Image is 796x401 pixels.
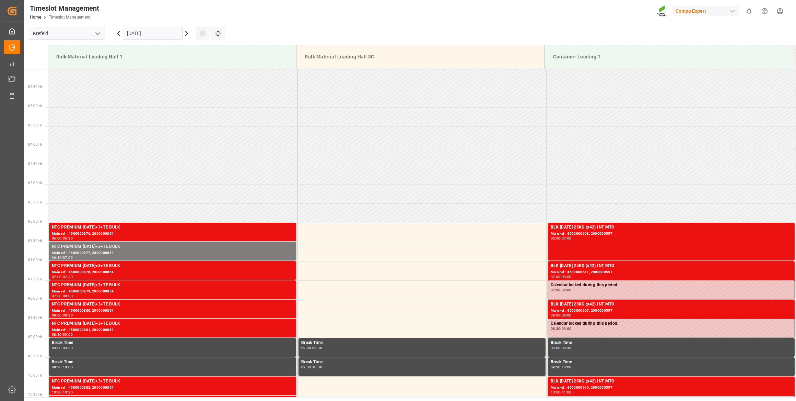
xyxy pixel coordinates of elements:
[52,231,293,237] div: Main ref : 4500000876, 2000000854
[560,275,561,278] div: -
[63,294,73,298] div: 08:00
[123,27,183,40] input: DD.MM.YYYY
[560,237,561,240] div: -
[52,263,293,269] div: NTC PREMIUM [DATE]+3+TE BULK
[52,301,293,308] div: NTC PREMIUM [DATE]+3+TE BULK
[560,346,561,349] div: -
[551,385,792,391] div: Main ref : 4500000610, 2000000557
[562,289,572,292] div: 08:00
[52,320,293,327] div: NTC PREMIUM [DATE]+3+TE BULK
[52,250,293,256] div: Main ref : 4500000877, 2000000854
[560,366,561,369] div: -
[673,4,741,18] button: Compo Expert
[28,123,42,127] span: 03:30 Hr
[301,346,311,349] div: 09:00
[551,308,792,314] div: Main ref : 4500000607, 2000000557
[311,366,312,369] div: -
[63,237,73,240] div: 06:30
[757,3,772,19] button: Help Center
[92,28,103,39] button: open menu
[551,231,792,237] div: Main ref : 4500000608, 2000000557
[54,51,291,63] div: Bulk Material Loading Hall 1
[28,393,42,397] span: 10:30 Hr
[741,3,757,19] button: show 0 new notifications
[311,346,312,349] div: -
[28,85,42,89] span: 02:30 Hr
[560,327,561,330] div: -
[312,366,322,369] div: 10:00
[52,391,62,394] div: 10:00
[52,224,293,231] div: NTC PREMIUM [DATE]+3+TE BULK
[28,143,42,146] span: 04:00 Hr
[28,104,42,108] span: 03:00 Hr
[551,301,792,308] div: BLK [DATE] 25KG (x42) INT MTO
[551,282,792,289] div: Calendar locked during this period.
[28,354,42,358] span: 09:30 Hr
[29,27,105,40] input: Type to search/select
[63,314,73,317] div: 08:30
[52,269,293,275] div: Main ref : 4500000878, 2000000854
[52,237,62,240] div: 06:00
[301,359,543,366] div: Break Time
[52,275,62,278] div: 07:00
[30,3,99,13] div: Timeslot Management
[52,333,62,336] div: 08:30
[63,275,73,278] div: 07:30
[562,366,572,369] div: 10:00
[551,346,561,349] div: 09:00
[52,314,62,317] div: 08:00
[52,282,293,289] div: NTC PREMIUM [DATE]+3+TE BULK
[560,289,561,292] div: -
[62,275,63,278] div: -
[62,237,63,240] div: -
[52,243,293,250] div: NTC PREMIUM [DATE]+3+TE BULK
[560,391,561,394] div: -
[550,51,787,63] div: Container Loading 1
[551,224,792,231] div: BLK [DATE] 25KG (x42) INT MTO
[28,374,42,377] span: 10:00 Hr
[551,275,561,278] div: 07:00
[551,327,561,330] div: 08:30
[551,359,792,366] div: Break Time
[62,333,63,336] div: -
[301,366,311,369] div: 09:30
[28,162,42,166] span: 04:30 Hr
[63,346,73,349] div: 09:30
[62,256,63,259] div: -
[28,258,42,262] span: 07:00 Hr
[52,359,293,366] div: Break Time
[63,256,73,259] div: 07:00
[562,327,572,330] div: 09:00
[62,366,63,369] div: -
[63,366,73,369] div: 10:00
[302,51,539,63] div: Bulk Material Loading Hall 3C
[657,5,668,17] img: Screenshot%202023-09-29%20at%2010.02.21.png_1712312052.png
[551,339,792,346] div: Break Time
[63,333,73,336] div: 09:00
[28,316,42,320] span: 08:30 Hr
[28,200,42,204] span: 05:30 Hr
[312,346,322,349] div: 09:30
[28,277,42,281] span: 07:30 Hr
[551,289,561,292] div: 07:30
[551,378,792,385] div: BLK [DATE] 25KG (x42) INT MTO
[52,346,62,349] div: 09:00
[28,297,42,300] span: 08:00 Hr
[551,320,792,327] div: Calendar locked during this period.
[551,237,561,240] div: 06:00
[52,327,293,333] div: Main ref : 4500000881, 2000000854
[62,314,63,317] div: -
[52,289,293,294] div: Main ref : 4500000879, 2000000854
[562,275,572,278] div: 08:00
[673,6,739,16] div: Compo Expert
[562,346,572,349] div: 09:30
[28,181,42,185] span: 05:00 Hr
[551,366,561,369] div: 09:30
[52,339,293,346] div: Break Time
[52,294,62,298] div: 07:30
[30,15,41,20] a: Home
[63,391,73,394] div: 10:30
[551,391,561,394] div: 10:00
[62,391,63,394] div: -
[62,294,63,298] div: -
